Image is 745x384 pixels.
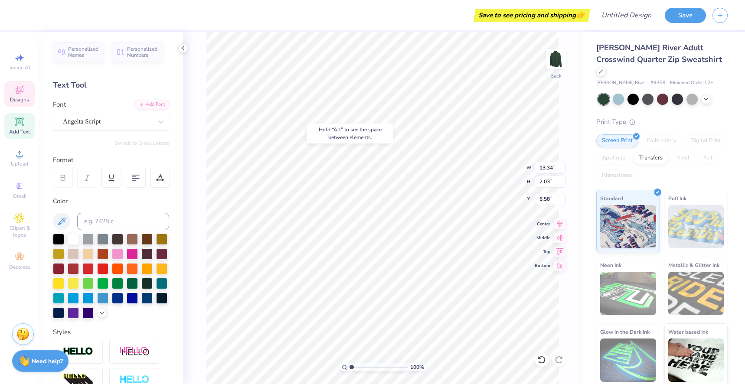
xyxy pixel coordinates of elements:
[53,155,170,165] div: Format
[596,169,638,182] div: Rhinestones
[476,9,588,22] div: Save to see pricing and shipping
[668,338,724,382] img: Water based Ink
[53,196,169,206] div: Color
[9,128,30,135] span: Add Text
[668,327,708,336] span: Water based Ink
[668,205,724,248] img: Puff Ink
[4,225,35,238] span: Clipart & logos
[119,346,150,357] img: Shadow
[11,160,28,167] span: Upload
[668,272,724,315] img: Metallic & Glitter Ink
[600,205,656,248] img: Standard
[115,140,169,146] button: Switch to Greek Letters
[535,221,550,227] span: Center
[53,79,169,91] div: Text Tool
[650,79,666,87] span: # 9359
[641,134,682,147] div: Embroidery
[668,194,686,203] span: Puff Ink
[547,50,565,68] img: Back
[53,100,66,110] label: Font
[550,72,562,80] div: Back
[535,263,550,269] span: Bottom
[698,152,718,165] div: Foil
[668,260,719,270] span: Metallic & Glitter Ink
[32,357,63,365] strong: Need help?
[535,249,550,255] span: Top
[77,213,169,230] input: e.g. 7428 c
[596,134,638,147] div: Screen Print
[596,42,722,65] span: [PERSON_NAME] River Adult Crosswind Quarter Zip Sweatshirt
[68,46,99,58] span: Personalized Names
[596,152,631,165] div: Applique
[53,327,169,337] div: Styles
[600,338,656,382] img: Glow in the Dark Ink
[10,64,30,71] span: Image AI
[63,347,93,357] img: Stroke
[13,192,26,199] span: Greek
[634,152,668,165] div: Transfers
[665,8,706,23] button: Save
[535,235,550,241] span: Middle
[600,194,623,203] span: Standard
[685,134,727,147] div: Digital Print
[671,152,695,165] div: Vinyl
[600,260,621,270] span: Neon Ink
[127,46,158,58] span: Personalized Numbers
[10,96,29,103] span: Designs
[600,327,650,336] span: Glow in the Dark Ink
[410,363,424,371] span: 100 %
[9,264,30,270] span: Decorate
[670,79,713,87] span: Minimum Order: 12 +
[595,7,658,24] input: Untitled Design
[600,272,656,315] img: Neon Ink
[596,117,728,127] div: Print Type
[576,10,585,20] span: 👉
[307,124,393,143] div: Hold “Alt” to see the space between elements.
[596,79,646,87] span: [PERSON_NAME] River
[135,100,169,110] div: Add Font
